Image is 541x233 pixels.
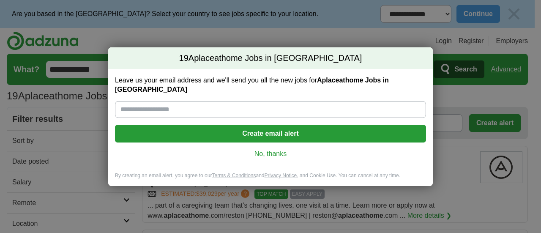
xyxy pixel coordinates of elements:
[265,173,297,178] a: Privacy Notice
[115,76,426,94] label: Leave us your email address and we'll send you all the new jobs for
[122,149,419,159] a: No, thanks
[108,172,433,186] div: By creating an email alert, you agree to our and , and Cookie Use. You can cancel at any time.
[115,125,426,143] button: Create email alert
[108,47,433,69] h2: Aplaceathome Jobs in [GEOGRAPHIC_DATA]
[212,173,256,178] a: Terms & Conditions
[179,52,189,64] span: 19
